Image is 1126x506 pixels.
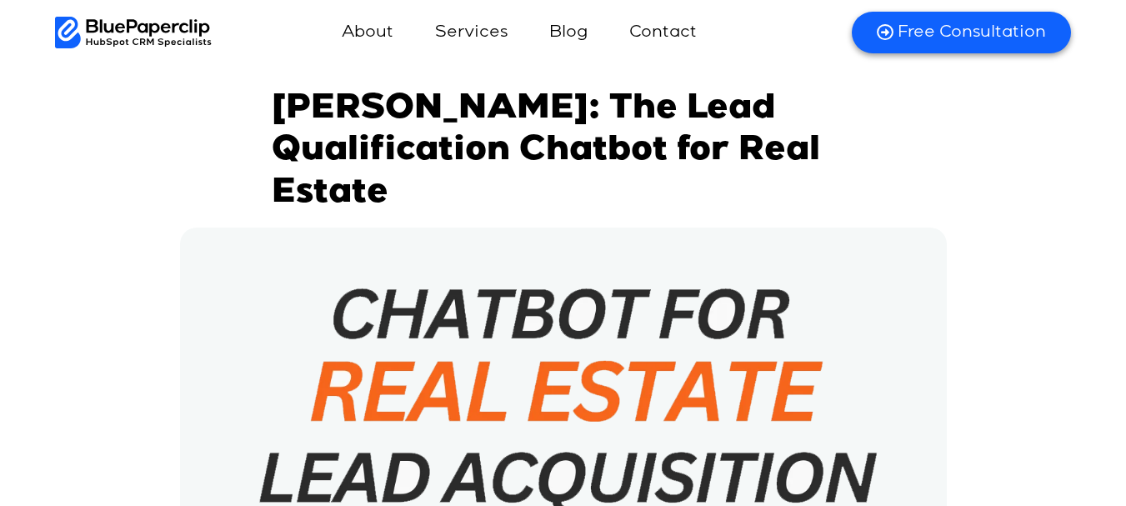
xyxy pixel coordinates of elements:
img: BluePaperClip Logo black [55,17,213,48]
a: Services [418,13,524,53]
h1: [PERSON_NAME]: The Lead Qualification Chatbot for Real Estate [272,90,855,216]
nav: Menu [212,13,831,53]
a: Blog [533,13,604,53]
a: Contact [613,13,713,53]
span: Free Consultation [898,22,1046,43]
a: Free Consultation [852,12,1071,53]
a: About [325,13,410,53]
